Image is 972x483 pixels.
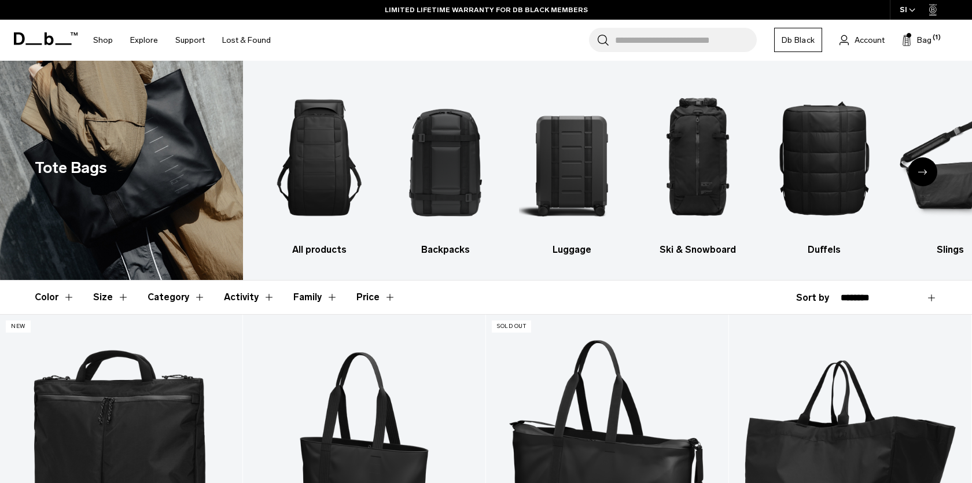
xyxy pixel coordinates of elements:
button: Toggle Filter [148,281,205,314]
li: 5 / 10 [771,78,877,257]
a: Db Duffels [771,78,877,257]
img: Db [266,78,372,237]
button: Bag (1) [902,33,932,47]
h3: Ski & Snowboard [645,243,751,257]
a: Db All products [266,78,372,257]
a: Explore [130,20,158,61]
div: Next slide [908,157,937,186]
p: New [6,320,31,333]
a: Account [840,33,885,47]
a: Db Ski & Snowboard [645,78,751,257]
img: Db [519,78,625,237]
h3: Backpacks [392,243,498,257]
a: Db Luggage [519,78,625,257]
span: (1) [933,33,941,43]
h3: All products [266,243,372,257]
a: LIMITED LIFETIME WARRANTY FOR DB BLACK MEMBERS [385,5,588,15]
button: Toggle Price [356,281,396,314]
a: Support [175,20,205,61]
img: Db [645,78,751,237]
button: Toggle Filter [224,281,275,314]
li: 4 / 10 [645,78,751,257]
button: Toggle Filter [93,281,129,314]
img: Db [392,78,498,237]
span: Account [855,34,885,46]
h3: Luggage [519,243,625,257]
img: Db [771,78,877,237]
a: Db Backpacks [392,78,498,257]
li: 2 / 10 [392,78,498,257]
p: Sold Out [492,320,531,333]
button: Toggle Filter [35,281,75,314]
a: Lost & Found [222,20,271,61]
button: Toggle Filter [293,281,338,314]
nav: Main Navigation [84,20,279,61]
h3: Duffels [771,243,877,257]
li: 1 / 10 [266,78,372,257]
li: 3 / 10 [519,78,625,257]
h1: Tote Bags [35,156,107,180]
a: Shop [93,20,113,61]
span: Bag [917,34,932,46]
a: Db Black [774,28,822,52]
